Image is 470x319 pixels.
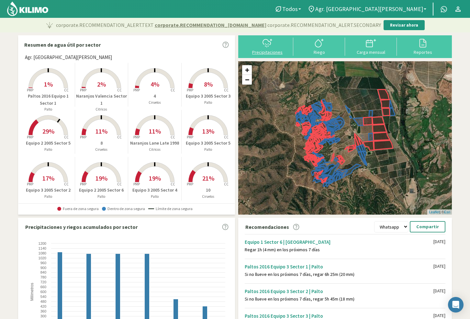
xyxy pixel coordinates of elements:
p: Citricos [128,147,181,152]
span: 19% [149,174,161,182]
span: 19% [95,174,107,182]
tspan: CC [171,88,175,92]
tspan: CC [117,182,122,186]
a: Esri [444,210,450,214]
div: [DATE] [433,313,445,318]
div: Paltos 2016 Equipo 3 Sector 3 | Palto [245,313,433,319]
span: 29% [42,127,54,135]
text: 720 [40,280,46,284]
tspan: CC [64,135,69,139]
div: | © [427,209,452,215]
text: 1020 [39,256,46,260]
p: Resumen de agua útil por sector [24,41,101,49]
span: 11% [95,127,107,135]
div: Paltos 2016 Equipo 3 Sector 1 | Palto [245,264,433,270]
button: Precipitaciones [241,38,293,55]
text: 900 [40,266,46,270]
text: 1140 [39,246,46,250]
text: 600 [40,290,46,294]
a: Leaflet [429,210,440,214]
span: 13% [202,127,214,135]
p: Palto [128,194,181,199]
tspan: PMP [187,182,193,186]
tspan: PMP [27,182,33,186]
text: 960 [40,261,46,265]
span: Todos [282,6,298,12]
p: Revisar ahora [390,22,418,29]
span: 8% [204,80,213,88]
p: Paltos 2016 Equipo 1 Sector 1 [22,93,75,107]
span: 17% [42,174,54,182]
p: Equipo 2 2005 Sector 6 [75,187,128,194]
p: Naranjos Lane Late 1998 [128,140,181,147]
a: Zoom out [242,75,252,85]
text: 1200 [39,242,46,245]
text: 1080 [39,251,46,255]
tspan: PMP [27,135,33,139]
tspan: PMP [187,135,193,139]
p: Compartir [416,223,439,230]
text: 840 [40,270,46,274]
tspan: CC [224,88,229,92]
tspan: CC [224,182,229,186]
tspan: CC [64,182,69,186]
a: Zoom in [242,65,252,75]
span: 11% [149,127,161,135]
span: Agr. [GEOGRAPHIC_DATA][PERSON_NAME] [315,6,423,12]
span: Agr. [GEOGRAPHIC_DATA][PERSON_NAME] [25,54,112,61]
tspan: CC [171,135,175,139]
tspan: CC [64,88,69,92]
div: [DATE] [433,264,445,269]
p: Palto [22,107,75,112]
span: 21% [202,174,214,182]
tspan: PMP [133,88,140,92]
p: 8 [75,140,128,147]
p: 4 [128,93,181,100]
p: Palto [75,194,128,199]
tspan: PMP [27,88,33,92]
div: Si no llueve en los próximos 7 días, regar 6h 25m (20 mm) [245,272,433,277]
p: Recomendaciones [245,223,289,231]
span: corporate.RECOMMENDATION_ALERT.SECONDARY [267,21,381,29]
text: Milímetros [30,283,34,301]
tspan: CC [224,135,229,139]
p: Palto [22,194,75,199]
p: Citricos [75,107,128,112]
button: Reportes [397,38,449,55]
p: Equipo 3 2005 Sector 4 [128,187,181,194]
div: Precipitaciones [243,50,291,54]
span: corporate.RECOMMENDATION_[DOMAIN_NAME] [155,21,266,29]
p: Ciruelos [75,147,128,152]
tspan: PMP [80,135,86,139]
p: Ciruelos [128,100,181,105]
text: 300 [40,314,46,318]
text: 360 [40,309,46,313]
p: Palto [182,100,235,105]
span: 1% [44,80,53,88]
div: Paltos 2016 Equipo 3 Sector 2 | Palto [245,288,433,294]
img: Kilimo [6,1,49,17]
div: Carga mensual [347,50,395,54]
p: Equipo 3 2005 Sector 3 [182,93,235,100]
tspan: PMP [133,182,140,186]
div: Si no llueve en los próximos 7 días, regar 5h 45m (18 mm) [245,296,433,302]
tspan: PMP [133,135,140,139]
button: Riego [293,38,345,55]
tspan: PMP [80,182,86,186]
div: Open Intercom Messenger [448,297,464,313]
p: Equipo 3 2005 Sector 5 [182,140,235,147]
div: Equipo 1 Sector 6 | [GEOGRAPHIC_DATA] [245,239,433,245]
tspan: CC [117,135,122,139]
p: 10 [182,187,235,194]
p: corporate.RECOMMENDATION_ALERT.TEXT [56,21,381,29]
text: 780 [40,275,46,279]
p: Palto [182,147,235,152]
text: 420 [40,304,46,308]
span: 4% [151,80,159,88]
div: [DATE] [433,288,445,294]
p: Equipo 2 2005 Sector 5 [22,140,75,147]
span: Dentro de zona segura [102,207,145,211]
div: Regar 1h (4 mm) en los próximos 7 días [245,247,433,253]
p: Ciruelos [182,194,235,199]
button: Revisar ahora [384,20,425,30]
